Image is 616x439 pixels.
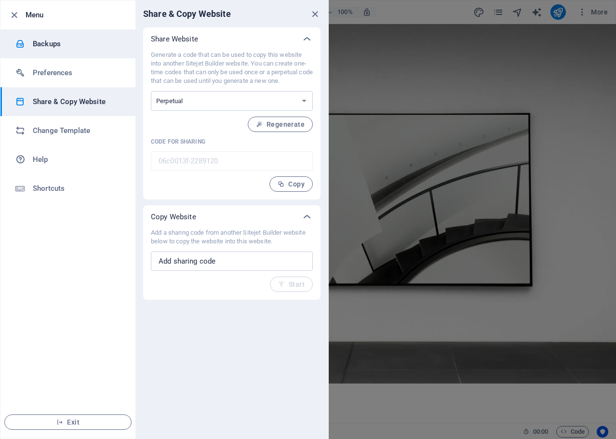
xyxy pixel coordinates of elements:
[143,205,321,228] div: Copy Website
[33,96,122,107] h6: Share & Copy Website
[143,27,321,51] div: Share Website
[143,8,231,20] h6: Share & Copy Website
[256,120,305,128] span: Regenerate
[309,8,321,20] button: close
[4,414,132,430] button: Exit
[0,145,135,174] a: Help
[248,117,313,132] button: Regenerate
[269,176,313,192] button: Copy
[33,125,122,136] h6: Change Template
[151,212,196,222] p: Copy Website
[33,38,122,50] h6: Backups
[151,34,198,44] p: Share Website
[33,67,122,79] h6: Preferences
[13,418,123,426] span: Exit
[151,51,313,85] p: Generate a code that can be used to copy this website into another Sitejet Builder website. You c...
[33,183,122,194] h6: Shortcuts
[33,154,122,165] h6: Help
[151,138,313,146] p: Code for sharing
[151,228,313,246] p: Add a sharing code from another Sitejet Builder website below to copy the website into this website.
[26,9,128,21] h6: Menu
[151,252,313,271] input: Add sharing code
[278,180,305,188] span: Copy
